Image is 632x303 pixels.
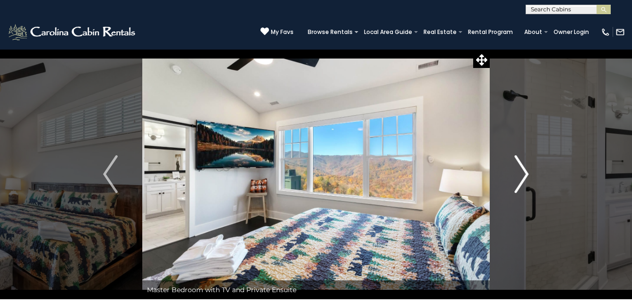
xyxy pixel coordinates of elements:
[615,27,625,37] img: mail-regular-white.png
[601,27,610,37] img: phone-regular-white.png
[514,155,528,193] img: arrow
[519,25,547,39] a: About
[303,25,357,39] a: Browse Rentals
[463,25,518,39] a: Rental Program
[78,49,142,299] button: Previous
[103,155,117,193] img: arrow
[7,23,138,42] img: White-1-2.png
[490,49,553,299] button: Next
[549,25,594,39] a: Owner Login
[359,25,417,39] a: Local Area Guide
[142,280,490,299] div: Master Bedroom with TV and Private Ensuite
[271,28,294,36] span: My Favs
[260,27,294,37] a: My Favs
[419,25,461,39] a: Real Estate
